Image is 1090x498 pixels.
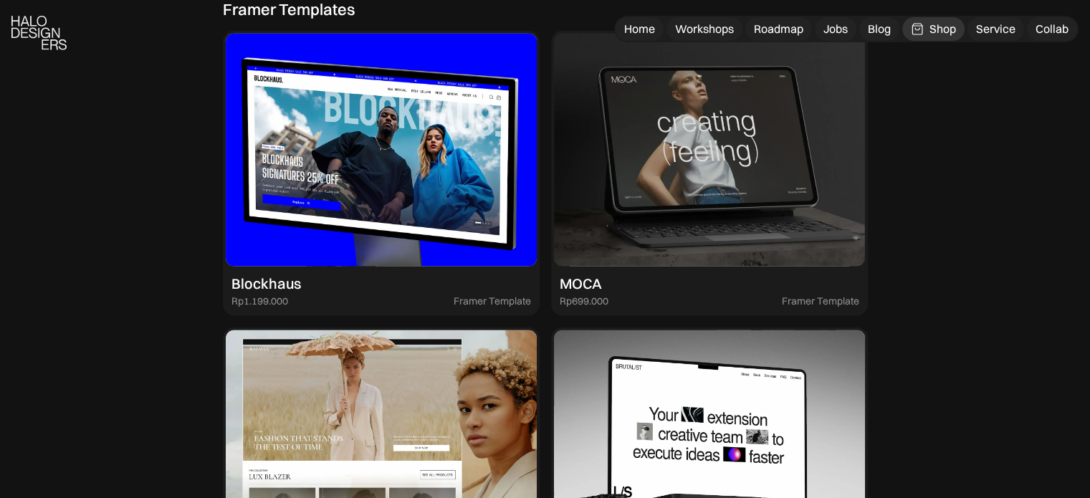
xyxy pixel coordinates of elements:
div: Service [976,21,1015,37]
div: Framer Template [782,295,859,307]
div: Jobs [823,21,848,37]
a: Workshops [666,17,742,41]
div: Collab [1036,21,1069,37]
div: Shop [929,21,956,37]
a: BlockhausRp1.199.000Framer Template [223,31,540,316]
a: Collab [1027,17,1077,41]
div: Roadmap [754,21,803,37]
a: MOCARp699.000Framer Template [551,31,868,316]
a: Jobs [815,17,856,41]
div: Framer Template [454,295,531,307]
div: Home [624,21,655,37]
div: Workshops [675,21,734,37]
a: Home [616,17,664,41]
a: Service [967,17,1024,41]
div: Blog [868,21,891,37]
div: MOCA [560,275,602,292]
div: Rp1.199.000 [231,295,288,307]
a: Blog [859,17,899,41]
a: Roadmap [745,17,812,41]
div: Rp699.000 [560,295,608,307]
div: Blockhaus [231,275,301,292]
a: Shop [902,17,965,41]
